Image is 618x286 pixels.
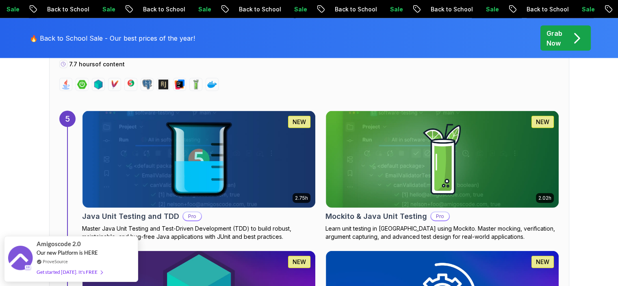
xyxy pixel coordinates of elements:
[8,246,33,272] img: provesource social proof notification image
[175,80,184,90] img: intellij logo
[325,211,427,222] h2: Mockito & Java Unit Testing
[325,111,559,241] a: Mockito & Java Unit Testing card2.02hNEWMockito & Java Unit TestingProLearn unit testing in [GEOG...
[536,258,549,266] p: NEW
[191,80,201,90] img: mockito logo
[183,212,201,221] p: Pro
[190,5,216,13] p: Sale
[43,258,68,265] a: ProveSource
[94,5,120,13] p: Sale
[82,111,316,241] a: Java Unit Testing and TDD card2.75hNEWJava Unit Testing and TDDProMaster Java Unit Testing and Te...
[477,5,503,13] p: Sale
[82,111,315,208] img: Java Unit Testing and TDD card
[230,5,286,13] p: Back to School
[69,60,125,68] p: 7.7 hours of content
[573,5,599,13] p: Sale
[286,5,312,13] p: Sale
[126,80,136,90] img: junit logo
[326,5,382,13] p: Back to School
[77,80,87,90] img: spring-boot logo
[37,239,81,249] span: Amigoscode 2.0
[422,5,477,13] p: Back to School
[536,118,549,126] p: NEW
[207,80,217,90] img: docker logo
[431,212,449,221] p: Pro
[325,225,559,241] p: Learn unit testing in [GEOGRAPHIC_DATA] using Mockito. Master mocking, verification, argument cap...
[59,111,76,127] div: 5
[546,28,562,48] p: Grab Now
[518,5,573,13] p: Back to School
[110,80,119,90] img: maven logo
[82,211,179,222] h2: Java Unit Testing and TDD
[93,80,103,90] img: testcontainers logo
[39,5,94,13] p: Back to School
[293,258,306,266] p: NEW
[61,80,71,90] img: java logo
[295,195,308,201] p: 2.75h
[326,111,559,208] img: Mockito & Java Unit Testing card
[293,118,306,126] p: NEW
[82,225,316,241] p: Master Java Unit Testing and Test-Driven Development (TDD) to build robust, maintainable, and bug...
[30,33,195,43] p: 🔥 Back to School Sale - Our best prices of the year!
[382,5,408,13] p: Sale
[142,80,152,90] img: postgres logo
[538,195,551,201] p: 2.02h
[37,249,98,256] span: Our new Platform is HERE
[158,80,168,90] img: assertj logo
[37,267,102,277] div: Get started [DATE]. It's FREE
[134,5,190,13] p: Back to School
